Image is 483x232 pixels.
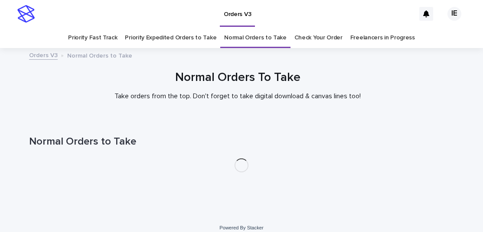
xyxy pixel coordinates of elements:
div: IE [447,7,461,21]
h1: Normal Orders to Take [29,135,454,148]
p: Take orders from the top. Don't forget to take digital download & canvas lines too! [64,92,411,100]
a: Freelancers in Progress [350,28,415,48]
a: Check Your Order [294,28,343,48]
h1: Normal Orders To Take [25,71,450,85]
a: Priority Fast Track [68,28,117,48]
p: Normal Orders to Take [67,50,132,60]
a: Priority Expedited Orders to Take [125,28,216,48]
a: Powered By Stacker [219,225,263,230]
a: Orders V3 [29,50,58,60]
img: stacker-logo-s-only.png [17,5,35,23]
a: Normal Orders to Take [224,28,287,48]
